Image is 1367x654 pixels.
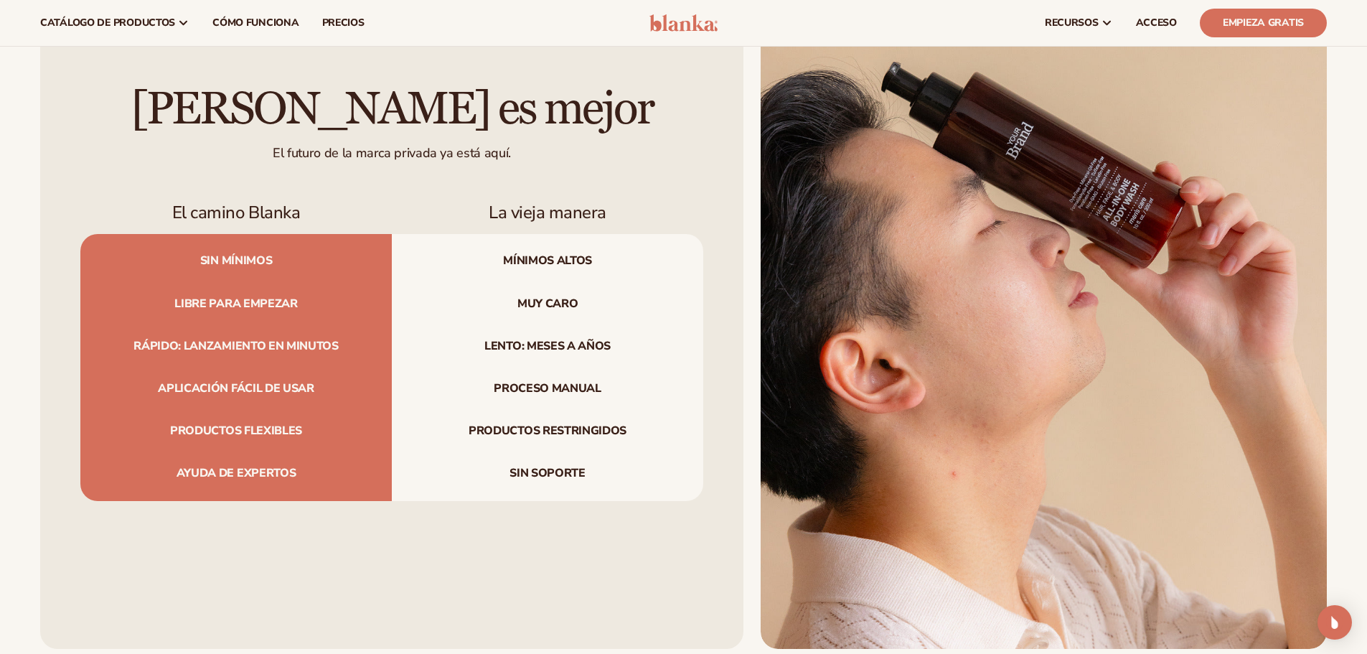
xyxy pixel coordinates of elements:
font: Productos flexibles [170,423,302,439]
font: Aplicación fácil de usar [158,380,314,396]
font: ACCESO [1136,16,1177,29]
div: Abrir Intercom Messenger [1317,605,1352,640]
font: Sin soporte [509,465,585,481]
font: Sin mínimos [200,253,272,268]
font: Muy caro [517,296,578,312]
img: logo [649,14,718,32]
font: Productos restringidos [469,423,626,439]
font: catálogo de productos [40,16,175,29]
font: [PERSON_NAME] es mejor [131,81,653,137]
font: Proceso manual [494,380,601,396]
a: Empieza gratis [1200,9,1327,37]
font: Empieza gratis [1223,16,1304,29]
font: La vieja manera [489,201,606,224]
font: precios [322,16,365,29]
font: El futuro de la marca privada ya está aquí. [273,144,511,162]
font: Mínimos altos [503,253,592,268]
font: Rápido: lanzamiento en minutos [133,338,338,354]
font: El camino Blanka [172,201,300,224]
font: Lento: meses a años [484,338,611,354]
font: Ayuda de expertos [177,465,296,481]
font: Libre para empezar [174,296,297,312]
font: recursos [1045,16,1099,29]
font: Cómo funciona [212,16,299,29]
